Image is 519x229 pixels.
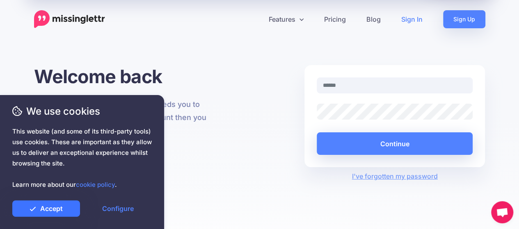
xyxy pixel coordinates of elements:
[12,126,152,190] span: This website (and some of its third-party tools) use cookies. These are important as they allow u...
[356,10,391,28] a: Blog
[12,200,80,217] a: Accept
[34,65,215,88] h1: Welcome back
[76,181,115,188] a: cookie policy
[317,132,473,155] button: Continue
[491,201,513,223] a: Open chat
[12,104,152,118] span: We use cookies
[258,10,314,28] a: Features
[314,10,356,28] a: Pricing
[352,172,438,180] a: I've forgotten my password
[84,200,152,217] a: Configure
[443,10,485,28] a: Sign Up
[391,10,433,28] a: Sign In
